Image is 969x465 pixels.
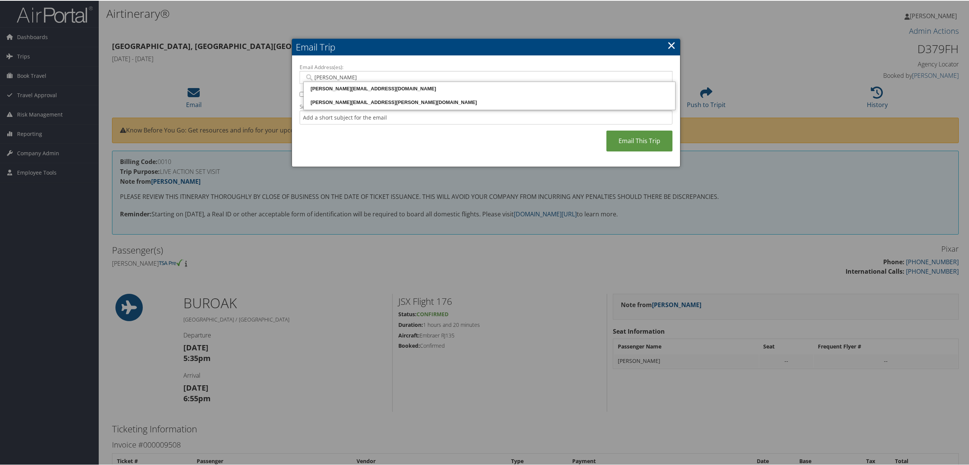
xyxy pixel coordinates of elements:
[300,110,672,124] input: Add a short subject for the email
[300,102,672,110] label: Subject:
[305,73,666,80] input: Email address (Separate multiple email addresses with commas)
[305,98,674,106] div: [PERSON_NAME][EMAIL_ADDRESS][PERSON_NAME][DOMAIN_NAME]
[300,63,672,70] label: Email Address(es):
[292,38,680,55] h2: Email Trip
[305,84,674,92] div: [PERSON_NAME][EMAIL_ADDRESS][DOMAIN_NAME]
[667,37,676,52] a: ×
[606,130,672,151] a: Email This Trip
